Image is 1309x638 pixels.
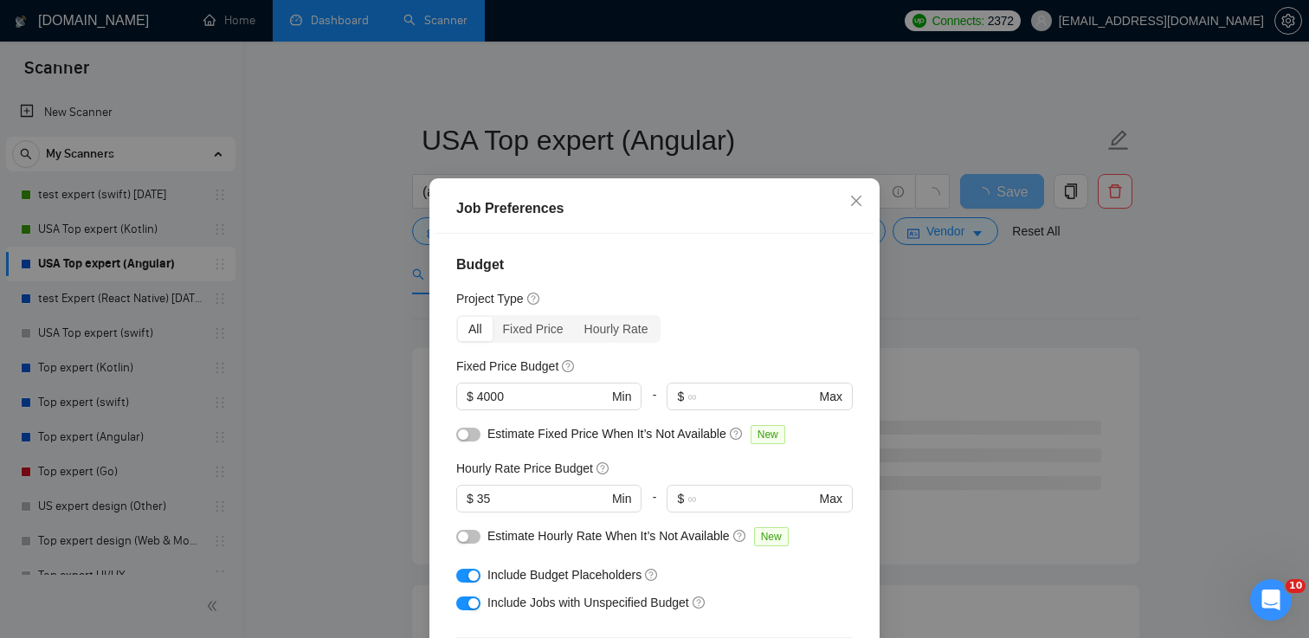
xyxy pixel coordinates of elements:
span: Estimate Fixed Price When It’s Not Available [487,427,726,441]
span: Include Jobs with Unspecified Budget [487,596,689,609]
input: ∞ [687,387,816,406]
span: 10 [1286,579,1306,593]
span: Min [612,489,632,508]
span: question-circle [562,359,576,373]
span: Min [612,387,632,406]
iframe: Intercom live chat [1250,579,1292,621]
span: New [754,527,789,546]
div: Hourly Rate [574,317,659,341]
div: All [458,317,493,341]
span: $ [467,489,474,508]
button: Close [833,178,880,225]
input: ∞ [687,489,816,508]
span: close [849,194,863,208]
div: Job Preferences [456,198,853,219]
div: - [642,485,667,526]
span: question-circle [596,461,610,475]
h4: Budget [456,255,853,275]
span: question-circle [730,427,744,441]
span: $ [677,489,684,508]
span: question-circle [645,568,659,582]
span: Include Budget Placeholders [487,568,642,582]
div: - [642,383,667,424]
span: New [751,425,785,444]
span: Max [820,489,842,508]
span: question-circle [693,596,706,609]
span: Max [820,387,842,406]
input: 0 [477,489,609,508]
span: Estimate Hourly Rate When It’s Not Available [487,529,730,543]
div: Fixed Price [493,317,574,341]
input: 0 [477,387,609,406]
span: question-circle [527,292,541,306]
h5: Fixed Price Budget [456,357,558,376]
h5: Hourly Rate Price Budget [456,459,593,478]
span: question-circle [733,529,747,543]
span: $ [677,387,684,406]
span: $ [467,387,474,406]
h5: Project Type [456,289,524,308]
